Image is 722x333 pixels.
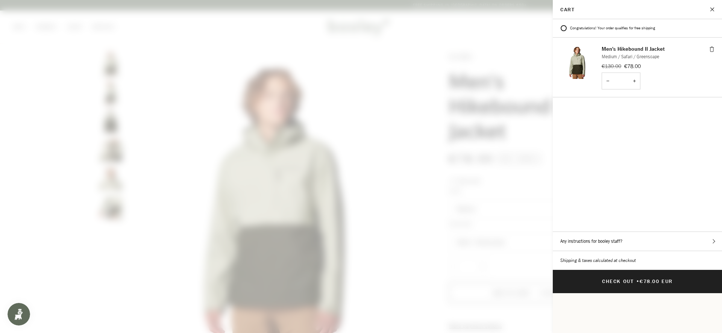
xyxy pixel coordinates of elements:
button: + [628,73,640,89]
button: − [602,73,614,89]
em: Shipping & taxes calculated at checkout [560,257,636,263]
iframe: PayPal-paypal [557,306,717,326]
button: Check Out •€78.00 EUR [553,270,722,293]
button: Any instructions for booley staff? [553,232,722,251]
span: Congratulations! Your order qualifies for free shipping [570,26,655,30]
a: Men's Hikebound II Jacket [602,45,665,53]
span: €78.00 EUR [640,278,672,285]
a: Men&#39;s Hikebound II Jacket - Medium / Safari / Greenscape [560,45,594,89]
img: Men&#39;s Hikebound II Jacket - Medium / Safari / Greenscape [560,45,594,79]
iframe: Button to open loyalty program pop-up [8,303,30,325]
p: Medium / Safari / Greenscape [602,53,705,60]
mark: €78.00 [624,62,641,71]
del: €130.00 [602,62,621,71]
